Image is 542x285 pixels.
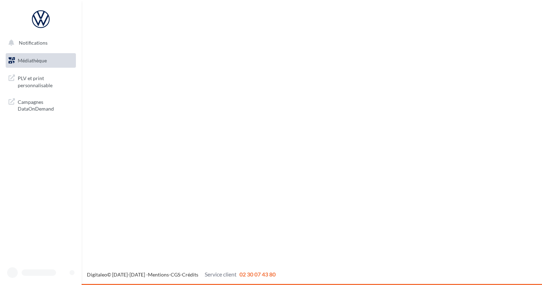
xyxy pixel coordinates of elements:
[4,53,77,68] a: Médiathèque
[239,271,276,278] span: 02 30 07 43 80
[205,271,237,278] span: Service client
[87,272,107,278] a: Digitaleo
[182,272,198,278] a: Crédits
[4,35,74,50] button: Notifications
[18,57,47,63] span: Médiathèque
[19,40,48,46] span: Notifications
[4,71,77,91] a: PLV et print personnalisable
[87,272,276,278] span: © [DATE]-[DATE] - - -
[4,94,77,115] a: Campagnes DataOnDemand
[18,97,73,112] span: Campagnes DataOnDemand
[148,272,169,278] a: Mentions
[171,272,180,278] a: CGS
[18,73,73,89] span: PLV et print personnalisable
